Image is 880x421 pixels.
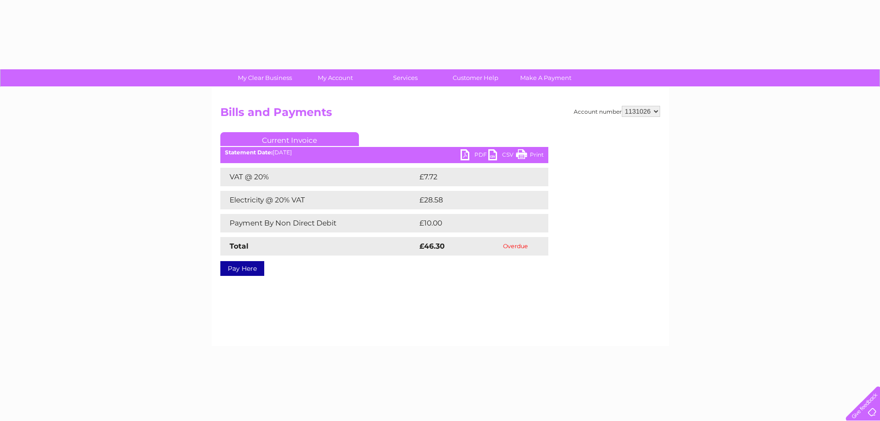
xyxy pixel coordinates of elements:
[574,106,660,117] div: Account number
[417,168,526,186] td: £7.72
[419,242,445,250] strong: £46.30
[220,132,359,146] a: Current Invoice
[220,261,264,276] a: Pay Here
[417,191,530,209] td: £28.58
[367,69,443,86] a: Services
[220,191,417,209] td: Electricity @ 20% VAT
[437,69,514,86] a: Customer Help
[225,149,273,156] b: Statement Date:
[516,149,544,163] a: Print
[220,106,660,123] h2: Bills and Payments
[227,69,303,86] a: My Clear Business
[220,168,417,186] td: VAT @ 20%
[483,237,548,256] td: Overdue
[488,149,516,163] a: CSV
[230,242,249,250] strong: Total
[461,149,488,163] a: PDF
[297,69,373,86] a: My Account
[220,214,417,232] td: Payment By Non Direct Debit
[417,214,529,232] td: £10.00
[508,69,584,86] a: Make A Payment
[220,149,548,156] div: [DATE]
